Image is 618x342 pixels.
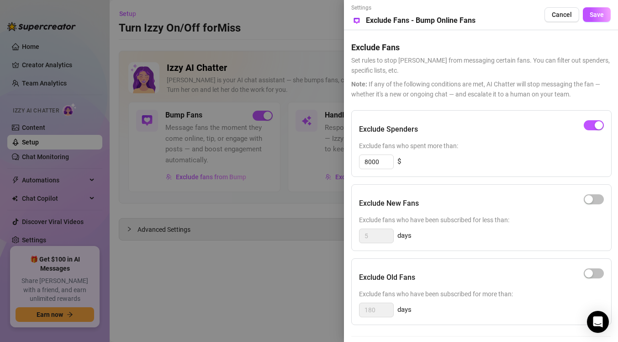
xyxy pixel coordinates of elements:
[587,311,609,333] div: Open Intercom Messenger
[359,215,604,225] span: Exclude fans who have been subscribed for less than:
[397,305,412,315] span: days
[351,80,367,88] span: Note:
[359,124,418,135] h5: Exclude Spenders
[351,55,611,75] span: Set rules to stop [PERSON_NAME] from messaging certain fans. You can filter out spenders, specifi...
[397,156,401,167] span: $
[351,79,611,99] span: If any of the following conditions are met, AI Chatter will stop messaging the fan — whether it's...
[590,11,604,18] span: Save
[359,141,604,151] span: Exclude fans who spent more than:
[359,272,415,283] h5: Exclude Old Fans
[359,289,604,299] span: Exclude fans who have been subscribed for more than:
[351,4,475,12] span: Settings
[583,7,611,22] button: Save
[351,41,611,53] h5: Exclude Fans
[544,7,579,22] button: Cancel
[552,11,572,18] span: Cancel
[397,230,412,241] span: days
[366,15,475,26] h5: Exclude Fans - Bump Online Fans
[359,198,419,209] h5: Exclude New Fans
